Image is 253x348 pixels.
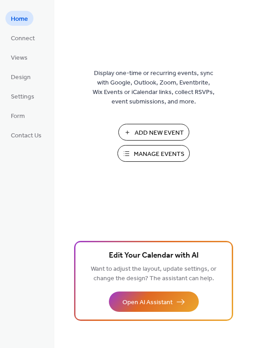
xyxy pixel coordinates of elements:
span: Open AI Assistant [122,298,173,307]
span: Edit Your Calendar with AI [109,249,199,262]
span: Settings [11,92,34,102]
span: Views [11,53,28,63]
a: Views [5,50,33,65]
span: Display one-time or recurring events, sync with Google, Outlook, Zoom, Eventbrite, Wix Events or ... [93,69,215,107]
a: Contact Us [5,127,47,142]
a: Settings [5,89,40,103]
a: Design [5,69,36,84]
a: Home [5,11,33,26]
span: Form [11,112,25,121]
span: Home [11,14,28,24]
button: Manage Events [117,145,190,162]
span: Want to adjust the layout, update settings, or change the design? The assistant can help. [91,263,216,285]
span: Add New Event [135,128,184,138]
span: Contact Us [11,131,42,141]
button: Open AI Assistant [109,292,199,312]
a: Form [5,108,30,123]
span: Manage Events [134,150,184,159]
button: Add New Event [118,124,189,141]
a: Connect [5,30,40,45]
span: Design [11,73,31,82]
span: Connect [11,34,35,43]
